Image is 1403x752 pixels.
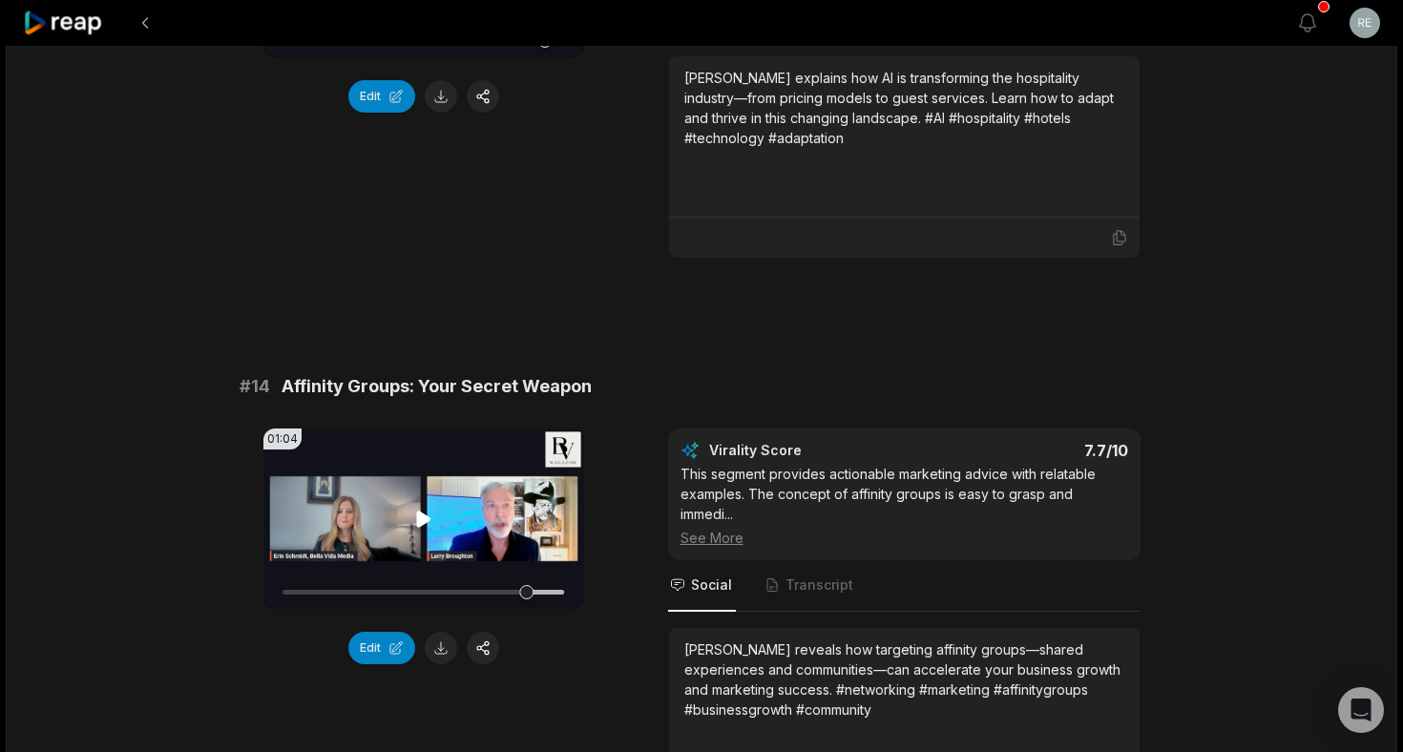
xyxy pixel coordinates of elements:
div: This segment provides actionable marketing advice with relatable examples. The concept of affinit... [681,464,1128,548]
button: Edit [348,80,415,113]
button: Edit [348,632,415,664]
nav: Tabs [668,560,1141,612]
div: See More [681,528,1128,548]
div: [PERSON_NAME] reveals how targeting affinity groups—shared experiences and communities—can accele... [684,639,1124,720]
div: [PERSON_NAME] explains how AI is transforming the hospitality industry—from pricing models to gue... [684,68,1124,148]
div: Open Intercom Messenger [1338,687,1384,733]
span: Transcript [785,575,853,595]
span: Affinity Groups: Your Secret Weapon [282,373,592,400]
span: # 14 [240,373,270,400]
video: Your browser does not support mp4 format. [263,428,584,609]
div: 7.7 /10 [923,441,1128,460]
span: Social [691,575,732,595]
div: Virality Score [709,441,914,460]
